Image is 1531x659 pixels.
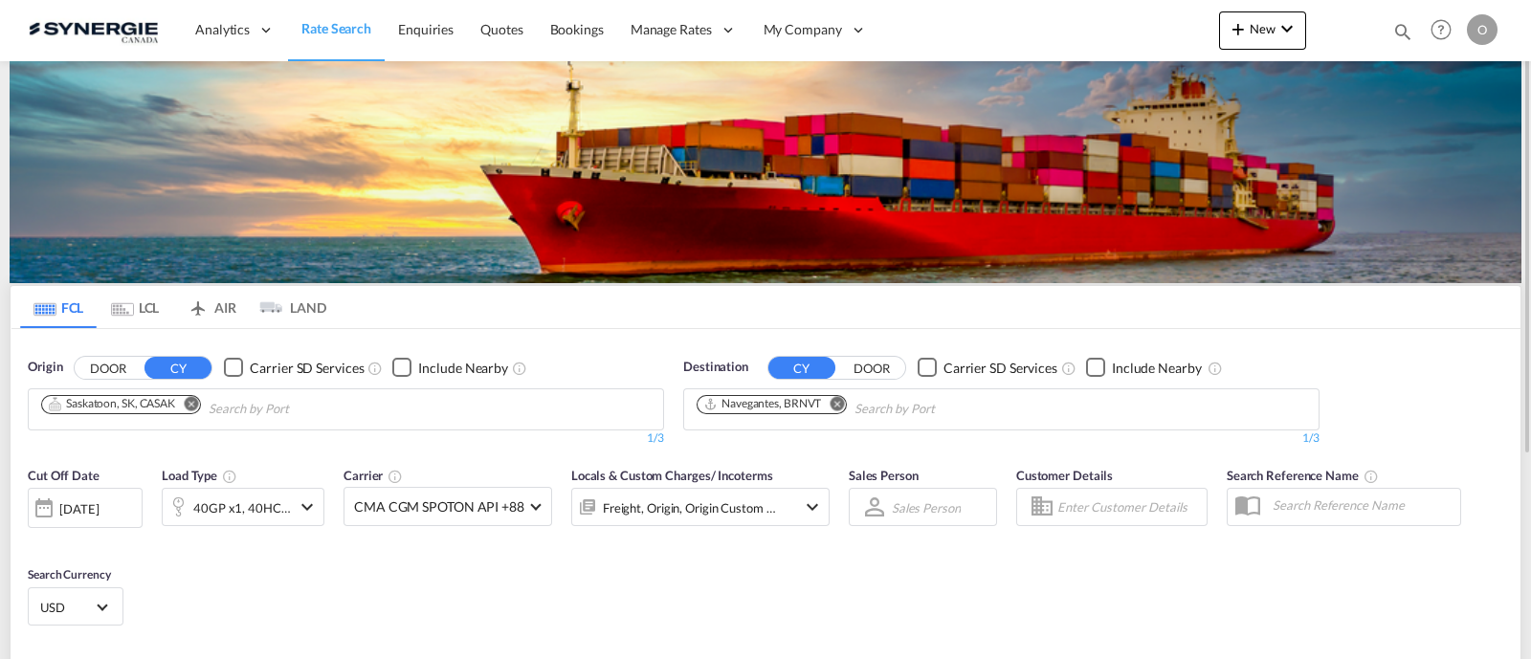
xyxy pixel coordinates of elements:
div: Include Nearby [418,359,508,378]
md-tab-item: LCL [97,286,173,328]
div: 40GP x1 40HC x1 [193,494,291,521]
md-tab-item: FCL [20,286,97,328]
span: Search Reference Name [1227,468,1379,483]
md-icon: icon-chevron-down [1276,17,1298,40]
img: LCL+%26+FCL+BACKGROUND.png [10,61,1521,283]
md-icon: icon-magnify [1392,21,1413,42]
div: O [1467,14,1498,45]
span: CMA CGM SPOTON API +88 [354,497,524,516]
md-pagination-wrapper: Use the left and right arrow keys to navigate between tabs [20,286,326,328]
span: Bookings [550,21,604,37]
button: CY [144,357,211,379]
md-checkbox: Checkbox No Ink [392,358,508,378]
div: Freight Origin Origin Custom Destination Destination Custom Factory Stuffingicon-chevron-down [571,488,830,526]
md-icon: icon-chevron-down [801,495,824,518]
span: Locals & Custom Charges [571,468,773,483]
button: icon-plus 400-fgNewicon-chevron-down [1219,11,1306,50]
md-icon: Your search will be saved by the below given name [1364,469,1379,484]
div: Press delete to remove this chip. [48,396,179,412]
md-datepicker: Select [28,526,42,552]
div: Saskatoon, SK, CASAK [48,396,175,412]
md-chips-wrap: Chips container. Use arrow keys to select chips. [38,389,398,425]
span: Help [1425,13,1457,46]
span: USD [40,599,94,616]
div: 1/3 [683,430,1320,447]
input: Search Reference Name [1263,491,1460,519]
md-checkbox: Checkbox No Ink [224,358,364,378]
md-chips-wrap: Chips container. Use arrow keys to select chips. [694,389,1044,425]
div: Carrier SD Services [250,359,364,378]
button: CY [768,357,835,379]
div: [DATE] [28,488,143,528]
span: Sales Person [849,468,919,483]
span: Customer Details [1016,468,1113,483]
div: [DATE] [59,500,99,517]
md-icon: icon-information-outline [222,469,237,484]
div: Navegantes, BRNVT [703,396,821,412]
div: icon-magnify [1392,21,1413,50]
input: Chips input. [209,394,390,425]
div: 1/3 [28,430,664,447]
md-icon: Unchecked: Ignores neighbouring ports when fetching rates.Checked : Includes neighbouring ports w... [1208,361,1223,376]
input: Enter Customer Details [1057,493,1201,521]
input: Chips input. [854,394,1036,425]
md-icon: The selected Trucker/Carrierwill be displayed in the rate results If the rates are from another f... [388,469,403,484]
button: Remove [817,396,846,415]
md-select: Select Currency: $ USDUnited States Dollar [38,593,113,621]
span: New [1227,21,1298,36]
span: Cut Off Date [28,468,100,483]
span: Destination [683,358,748,377]
md-icon: Unchecked: Search for CY (Container Yard) services for all selected carriers.Checked : Search for... [367,361,383,376]
span: Carrier [344,468,403,483]
md-icon: icon-plus 400-fg [1227,17,1250,40]
img: 1f56c880d42311ef80fc7dca854c8e59.png [29,9,158,52]
span: Quotes [480,21,522,37]
span: Enquiries [398,21,454,37]
md-icon: Unchecked: Ignores neighbouring ports when fetching rates.Checked : Includes neighbouring ports w... [512,361,527,376]
div: Help [1425,13,1467,48]
button: DOOR [75,357,142,379]
span: Analytics [195,20,250,39]
md-tab-item: AIR [173,286,250,328]
button: DOOR [838,357,905,379]
div: Carrier SD Services [943,359,1057,378]
md-icon: Unchecked: Search for CY (Container Yard) services for all selected carriers.Checked : Search for... [1061,361,1076,376]
md-checkbox: Checkbox No Ink [1086,358,1202,378]
div: Include Nearby [1112,359,1202,378]
md-select: Sales Person [890,494,963,521]
span: Rate Search [301,20,371,36]
md-icon: icon-airplane [187,297,210,311]
md-tab-item: LAND [250,286,326,328]
md-checkbox: Checkbox No Ink [918,358,1057,378]
div: Press delete to remove this chip. [703,396,825,412]
span: Load Type [162,468,237,483]
button: Remove [171,396,200,415]
span: Origin [28,358,62,377]
span: Manage Rates [631,20,712,39]
span: My Company [764,20,842,39]
span: Search Currency [28,567,111,582]
div: 40GP x1 40HC x1icon-chevron-down [162,488,324,526]
div: Freight Origin Origin Custom Destination Destination Custom Factory Stuffing [603,494,777,521]
span: / Incoterms [711,468,773,483]
md-icon: icon-chevron-down [296,495,319,518]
